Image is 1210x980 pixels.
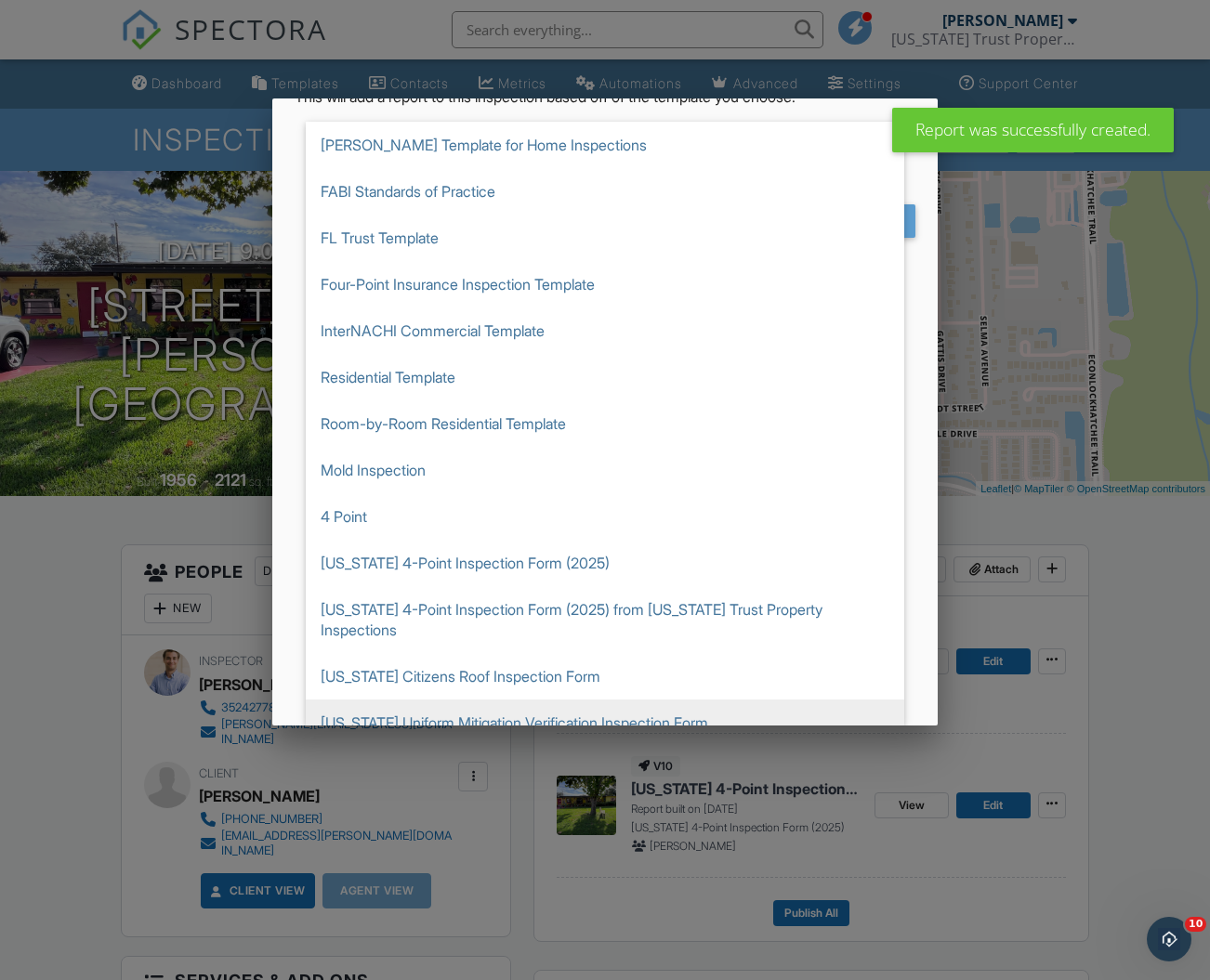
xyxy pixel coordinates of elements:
[306,493,904,540] span: 4 Point
[306,699,904,746] span: [US_STATE] Uniform Mitigation Verification Inspection Form
[1147,917,1191,961] iframe: Intercom live chat
[1185,917,1206,932] span: 10
[306,540,904,586] span: [US_STATE] 4-Point Inspection Form (2025)
[306,653,904,699] span: [US_STATE] Citizens Roof Inspection Form
[306,215,904,261] span: FL Trust Template
[306,307,904,354] span: InterNACHI Commercial Template
[892,108,1174,152] div: Report was successfully created.
[306,261,904,307] span: Four-Point Insurance Inspection Template
[306,447,904,493] span: Mold Inspection
[306,400,904,447] span: Room-by-Room Residential Template
[306,586,904,653] span: [US_STATE] 4-Point Inspection Form (2025) from [US_STATE] Trust Property Inspections
[306,354,904,400] span: Residential Template
[306,168,904,215] span: FABI Standards of Practice
[306,122,904,168] span: [PERSON_NAME] Template for Home Inspections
